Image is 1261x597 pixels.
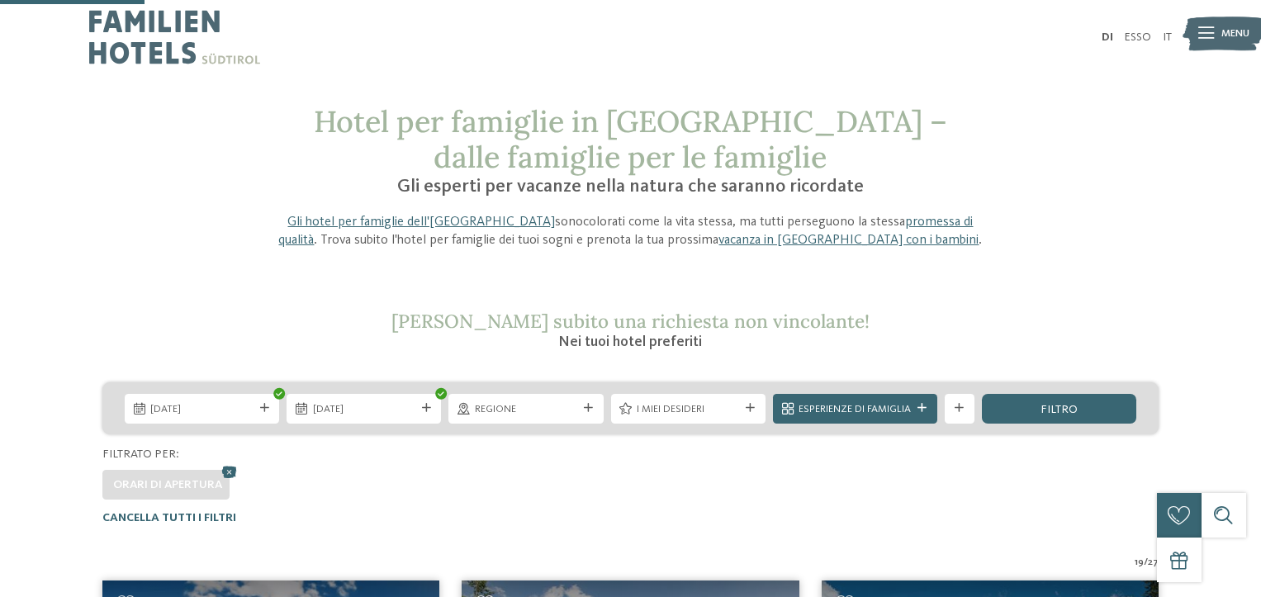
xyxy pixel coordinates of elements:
font: . [979,234,982,247]
a: IT [1163,31,1172,43]
font: / [1144,557,1148,567]
a: DI [1102,31,1113,43]
font: sono [555,216,583,229]
font: 27 [1148,557,1159,567]
a: ESSO [1124,31,1151,43]
font: menu [1221,28,1249,39]
font: 19 [1135,557,1144,567]
font: Esperienze di famiglia [799,404,911,415]
font: filtro [1041,404,1078,415]
font: [DATE] [150,404,181,415]
font: Nei tuoi hotel preferiti [558,334,702,349]
font: Orari di apertura [113,479,222,490]
font: colorati come la vita stessa, ma tutti perseguono la stessa [583,216,905,229]
a: Gli hotel per famiglie dell'[GEOGRAPHIC_DATA] [287,216,555,229]
font: [DATE] [313,404,344,415]
font: regione [475,404,516,415]
font: Filtrato per: [102,448,179,460]
font: Cancella tutti i filtri [102,512,236,524]
a: vacanza in [GEOGRAPHIC_DATA] con i bambini [718,234,979,247]
font: . Trova subito l'hotel per famiglie dei tuoi sogni e prenota la tua prossima [314,234,718,247]
font: Gli esperti per vacanze nella natura che saranno ricordate [397,178,864,196]
font: I miei desideri [637,404,704,415]
font: Hotel per famiglie in [GEOGRAPHIC_DATA] – dalle famiglie per le famiglie [314,102,947,176]
font: [PERSON_NAME] subito una richiesta non vincolante! [391,309,870,333]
